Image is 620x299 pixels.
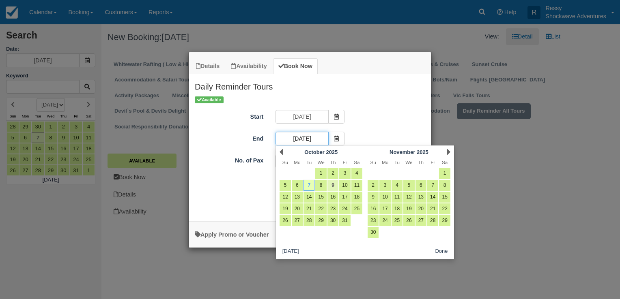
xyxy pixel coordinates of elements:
[342,160,347,165] span: Friday
[189,110,269,121] label: Start
[339,192,350,203] a: 17
[195,231,269,238] a: Apply Voucher
[315,168,326,179] a: 1
[327,215,338,226] a: 30
[326,149,338,155] span: 2025
[189,154,269,165] label: No. of Pax
[280,180,291,191] a: 5
[405,160,412,165] span: Wednesday
[418,160,424,165] span: Thursday
[292,215,303,226] a: 27
[382,160,388,165] span: Monday
[292,180,303,191] a: 6
[392,180,403,191] a: 4
[415,192,426,203] a: 13
[354,160,360,165] span: Saturday
[280,149,283,155] a: Prev
[370,160,376,165] span: Sunday
[368,203,379,214] a: 16
[351,180,362,191] a: 11
[351,168,362,179] a: 4
[304,203,314,214] a: 21
[394,160,400,165] span: Tuesday
[427,215,438,226] a: 28
[189,74,431,217] div: Item Modal
[447,149,450,155] a: Next
[379,192,390,203] a: 10
[304,192,314,203] a: 14
[427,180,438,191] a: 7
[415,215,426,226] a: 27
[379,180,390,191] a: 3
[392,203,403,214] a: 18
[392,192,403,203] a: 11
[392,215,403,226] a: 25
[339,203,350,214] a: 24
[379,215,390,226] a: 24
[439,215,450,226] a: 29
[327,192,338,203] a: 16
[442,160,448,165] span: Saturday
[304,180,314,191] a: 7
[368,227,379,238] a: 30
[280,192,291,203] a: 12
[390,149,415,155] span: November
[226,58,272,74] a: Availability
[439,168,450,179] a: 1
[294,160,300,165] span: Monday
[315,192,326,203] a: 15
[368,215,379,226] a: 23
[427,192,438,203] a: 14
[368,180,379,191] a: 2
[403,203,414,214] a: 19
[432,246,451,256] button: Done
[403,180,414,191] a: 5
[439,180,450,191] a: 8
[273,58,318,74] a: Book Now
[427,203,438,214] a: 21
[327,203,338,214] a: 23
[189,74,431,95] h2: Daily Reminder Tours
[292,203,303,214] a: 20
[415,203,426,214] a: 20
[439,203,450,214] a: 22
[327,180,338,191] a: 9
[339,168,350,179] a: 3
[280,203,291,214] a: 19
[339,180,350,191] a: 10
[318,160,325,165] span: Wednesday
[439,192,450,203] a: 15
[351,203,362,214] a: 25
[306,160,312,165] span: Tuesday
[327,168,338,179] a: 2
[403,215,414,226] a: 26
[431,160,435,165] span: Friday
[279,246,302,256] button: [DATE]
[379,203,390,214] a: 17
[315,203,326,214] a: 22
[189,132,269,143] label: End
[351,192,362,203] a: 18
[403,192,414,203] a: 12
[315,180,326,191] a: 8
[195,96,224,103] span: Available
[330,160,336,165] span: Thursday
[304,215,314,226] a: 28
[282,160,288,165] span: Sunday
[315,215,326,226] a: 29
[280,215,291,226] a: 26
[417,149,428,155] span: 2025
[304,149,325,155] span: October
[339,215,350,226] a: 31
[191,58,225,74] a: Details
[368,192,379,203] a: 9
[415,180,426,191] a: 6
[292,192,303,203] a: 13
